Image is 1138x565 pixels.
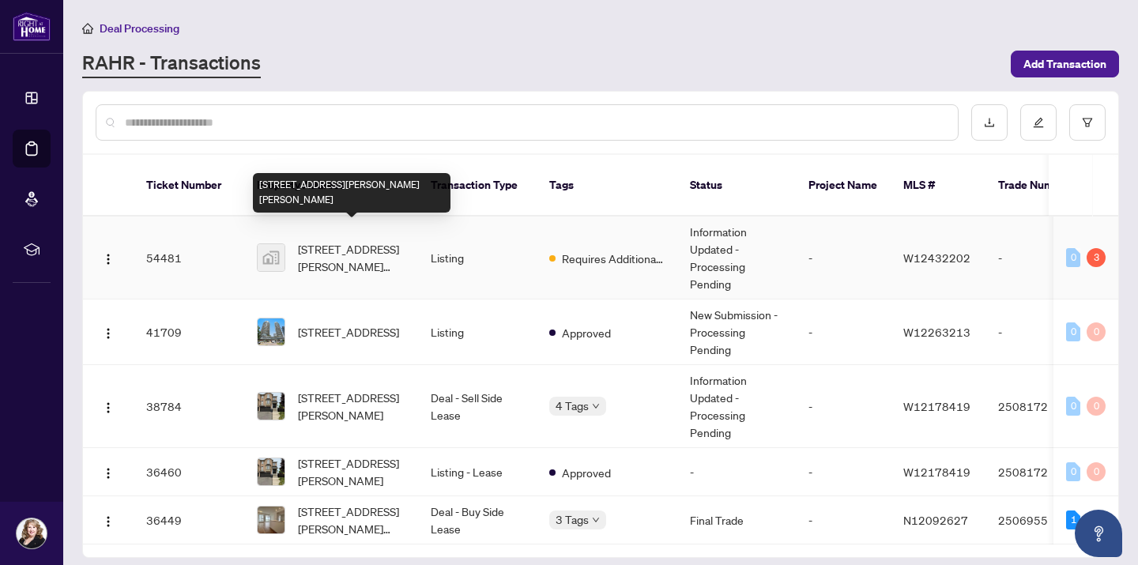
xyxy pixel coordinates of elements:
[102,253,115,266] img: Logo
[96,319,121,345] button: Logo
[903,250,970,265] span: W12432202
[258,507,284,533] img: thumbnail-img
[13,12,51,41] img: logo
[258,458,284,485] img: thumbnail-img
[82,50,261,78] a: RAHR - Transactions
[102,467,115,480] img: Logo
[903,399,970,413] span: W12178419
[796,496,891,544] td: -
[985,217,1096,299] td: -
[796,299,891,365] td: -
[298,503,405,537] span: [STREET_ADDRESS][PERSON_NAME][PERSON_NAME]
[537,155,677,217] th: Tags
[1087,397,1106,416] div: 0
[17,518,47,548] img: Profile Icon
[985,299,1096,365] td: -
[1087,462,1106,481] div: 0
[100,21,179,36] span: Deal Processing
[1087,248,1106,267] div: 3
[985,496,1096,544] td: 2506955
[677,496,796,544] td: Final Trade
[1082,117,1093,128] span: filter
[102,515,115,528] img: Logo
[903,325,970,339] span: W12263213
[258,244,284,271] img: thumbnail-img
[244,155,418,217] th: Property Address
[984,117,995,128] span: download
[1069,104,1106,141] button: filter
[258,393,284,420] img: thumbnail-img
[1011,51,1119,77] button: Add Transaction
[298,323,399,341] span: [STREET_ADDRESS]
[418,155,537,217] th: Transaction Type
[96,459,121,484] button: Logo
[134,155,244,217] th: Ticket Number
[796,155,891,217] th: Project Name
[298,240,405,275] span: [STREET_ADDRESS][PERSON_NAME][PERSON_NAME]
[796,217,891,299] td: -
[1075,510,1122,557] button: Open asap
[298,389,405,424] span: [STREET_ADDRESS][PERSON_NAME]
[1020,104,1057,141] button: edit
[903,465,970,479] span: W12178419
[134,299,244,365] td: 41709
[971,104,1008,141] button: download
[677,217,796,299] td: Information Updated - Processing Pending
[562,250,665,267] span: Requires Additional Docs
[985,365,1096,448] td: 2508172
[592,516,600,524] span: down
[677,155,796,217] th: Status
[298,454,405,489] span: [STREET_ADDRESS][PERSON_NAME]
[82,23,93,34] span: home
[96,507,121,533] button: Logo
[134,448,244,496] td: 36460
[418,299,537,365] td: Listing
[134,365,244,448] td: 38784
[903,513,968,527] span: N12092627
[1023,51,1106,77] span: Add Transaction
[1066,322,1080,341] div: 0
[556,510,589,529] span: 3 Tags
[96,245,121,270] button: Logo
[1066,248,1080,267] div: 0
[1066,510,1080,529] div: 1
[891,155,985,217] th: MLS #
[1066,397,1080,416] div: 0
[258,318,284,345] img: thumbnail-img
[253,173,450,213] div: [STREET_ADDRESS][PERSON_NAME][PERSON_NAME]
[677,299,796,365] td: New Submission - Processing Pending
[562,324,611,341] span: Approved
[1087,322,1106,341] div: 0
[102,327,115,340] img: Logo
[418,448,537,496] td: Listing - Lease
[418,496,537,544] td: Deal - Buy Side Lease
[1033,117,1044,128] span: edit
[796,365,891,448] td: -
[418,217,537,299] td: Listing
[985,448,1096,496] td: 2508172
[96,394,121,419] button: Logo
[134,496,244,544] td: 36449
[1066,462,1080,481] div: 0
[134,217,244,299] td: 54481
[562,464,611,481] span: Approved
[418,365,537,448] td: Deal - Sell Side Lease
[556,397,589,415] span: 4 Tags
[677,365,796,448] td: Information Updated - Processing Pending
[677,448,796,496] td: -
[102,401,115,414] img: Logo
[796,448,891,496] td: -
[592,402,600,410] span: down
[985,155,1096,217] th: Trade Number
